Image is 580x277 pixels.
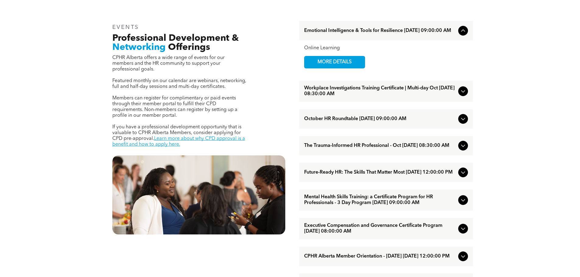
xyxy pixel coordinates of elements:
span: If you have a professional development opportunity that is valuable to CPHR Alberta Members, cons... [112,125,241,141]
span: MORE DETAILS [311,56,359,68]
span: Future-Ready HR: The Skills That Matter Most [DATE] 12:00:00 PM [304,170,456,175]
span: Emotional Intelligence & Tools for Resilience [DATE] 09:00:00 AM [304,28,456,34]
span: CPHR Alberta Member Orientation - [DATE] [DATE] 12:00:00 PM [304,254,456,259]
div: Online Learning [304,45,468,51]
span: Professional Development & [112,34,239,43]
span: The Trauma-Informed HR Professional - Oct [DATE] 08:30:00 AM [304,143,456,149]
span: Mental Health Skills Training: a Certificate Program for HR Professionals - 3 Day Program [DATE] ... [304,194,456,206]
span: Offerings [168,43,210,52]
span: EVENTS [112,25,139,30]
span: Members can register for complimentary or paid events through their member portal to fulfill thei... [112,96,237,118]
a: MORE DETAILS [304,56,365,68]
span: Featured monthly on our calendar are webinars, networking, full and half-day sessions and multi-d... [112,78,246,89]
a: Learn more about why CPD approval is a benefit and how to apply here. [112,136,245,147]
span: CPHR Alberta offers a wide range of events for our members and the HR community to support your p... [112,55,225,72]
span: Workplace Investigations Training Certificate | Multi-day Oct [DATE] 08:30:00 AM [304,85,456,97]
span: October HR Roundtable [DATE] 09:00:00 AM [304,116,456,122]
span: Networking [112,43,166,52]
span: Executive Compensation and Governance Certificate Program [DATE] 08:00:00 AM [304,223,456,234]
